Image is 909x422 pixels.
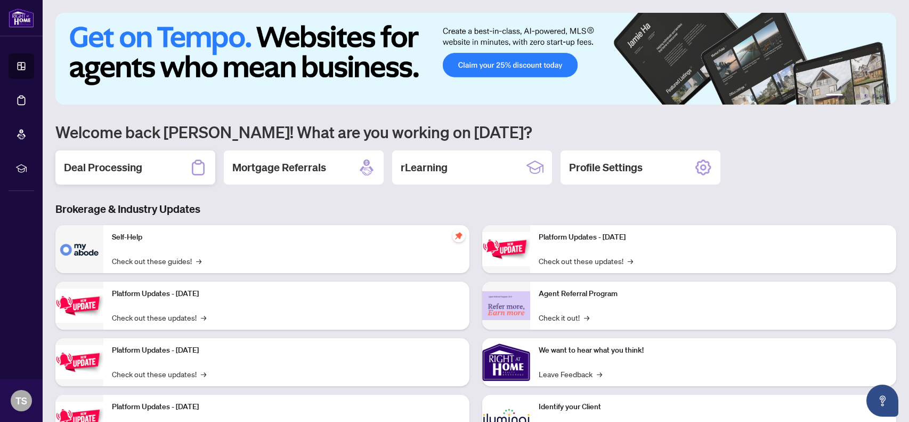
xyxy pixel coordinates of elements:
[112,232,461,243] p: Self-Help
[452,229,465,242] span: pushpin
[539,401,888,413] p: Identify your Client
[873,94,877,98] button: 5
[112,368,206,380] a: Check out these updates!→
[112,312,206,323] a: Check out these updates!→
[55,345,103,379] img: Platform Updates - July 21, 2025
[482,291,530,321] img: Agent Referral Program
[584,312,589,323] span: →
[232,160,326,175] h2: Mortgage Referrals
[112,255,201,267] a: Check out these guides!→
[539,312,589,323] a: Check it out!→
[201,368,206,380] span: →
[55,13,896,105] img: Slide 0
[539,288,888,300] p: Agent Referral Program
[826,94,843,98] button: 1
[539,368,602,380] a: Leave Feedback→
[55,225,103,273] img: Self-Help
[539,345,888,356] p: We want to hear what you think!
[17,17,26,26] img: logo_orange.svg
[118,63,180,70] div: Keywords by Traffic
[17,28,26,36] img: website_grey.svg
[482,232,530,266] img: Platform Updates - June 23, 2025
[55,289,103,322] img: Platform Updates - September 16, 2025
[539,232,888,243] p: Platform Updates - [DATE]
[628,255,633,267] span: →
[196,255,201,267] span: →
[15,393,27,408] span: TS
[55,202,896,217] h3: Brokerage & Industry Updates
[30,17,52,26] div: v 4.0.25
[55,122,896,142] h1: Welcome back [PERSON_NAME]! What are you working on [DATE]?
[106,62,115,70] img: tab_keywords_by_traffic_grey.svg
[866,385,898,417] button: Open asap
[539,255,633,267] a: Check out these updates!→
[597,368,602,380] span: →
[112,288,461,300] p: Platform Updates - [DATE]
[881,94,886,98] button: 6
[64,160,142,175] h2: Deal Processing
[112,401,461,413] p: Platform Updates - [DATE]
[40,63,95,70] div: Domain Overview
[569,160,643,175] h2: Profile Settings
[401,160,448,175] h2: rLearning
[201,312,206,323] span: →
[482,338,530,386] img: We want to hear what you think!
[112,345,461,356] p: Platform Updates - [DATE]
[864,94,869,98] button: 4
[856,94,860,98] button: 3
[28,28,176,36] div: Domain: [PERSON_NAME][DOMAIN_NAME]
[29,62,37,70] img: tab_domain_overview_orange.svg
[9,8,34,28] img: logo
[847,94,851,98] button: 2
